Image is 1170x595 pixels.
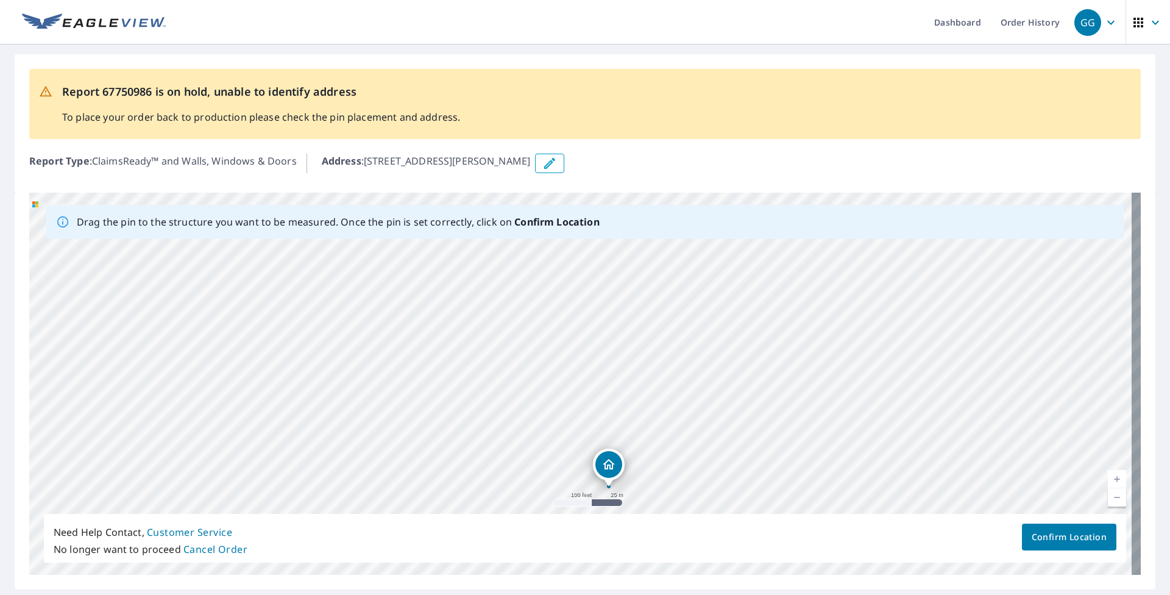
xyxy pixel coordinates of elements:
[147,524,232,541] button: Customer Service
[54,524,247,541] p: Need Help Contact,
[1032,530,1107,545] span: Confirm Location
[1108,470,1126,488] a: Current Level 18, Zoom In
[1022,524,1116,550] button: Confirm Location
[77,215,600,229] p: Drag the pin to the structure you want to be measured. Once the pin is set correctly, click on
[183,541,248,558] button: Cancel Order
[322,154,361,168] b: Address
[22,13,166,32] img: EV Logo
[593,449,625,486] div: Dropped pin, building 1, Residential property, 6420 Ganzer Rd E Denton, TX 76207
[1108,488,1126,507] a: Current Level 18, Zoom Out
[62,84,460,100] p: Report 67750986 is on hold, unable to identify address
[29,154,297,173] p: : ClaimsReady™ and Walls, Windows & Doors
[62,110,460,124] p: To place your order back to production please check the pin placement and address.
[1074,9,1101,36] div: GG
[29,154,90,168] b: Report Type
[514,215,599,229] b: Confirm Location
[54,541,247,558] p: No longer want to proceed
[322,154,531,173] p: : [STREET_ADDRESS][PERSON_NAME]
